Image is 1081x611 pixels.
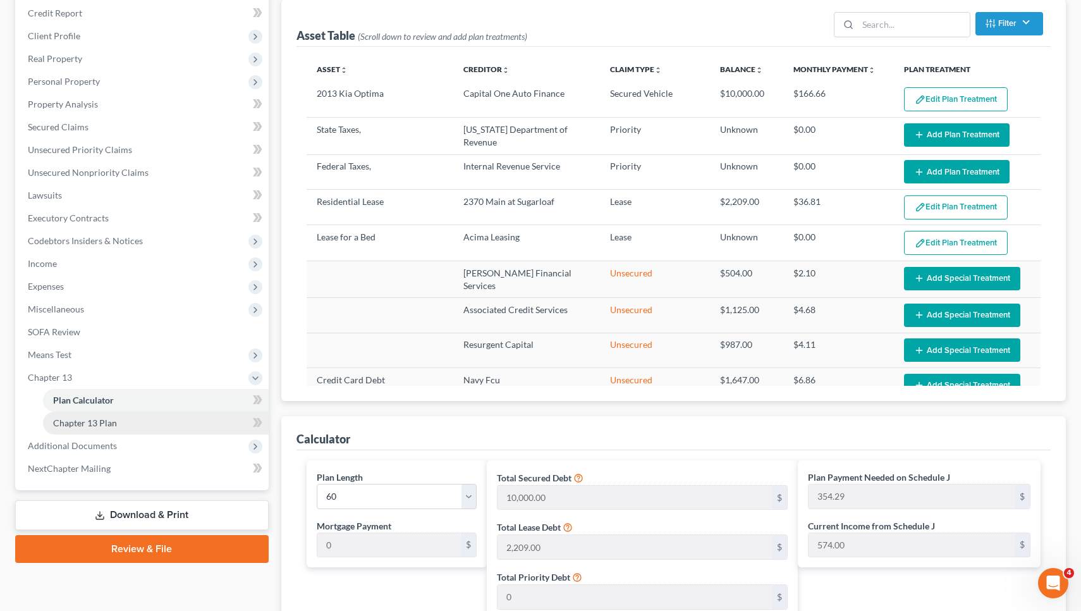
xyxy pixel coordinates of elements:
button: Add Special Treatment [904,374,1020,397]
td: Navy Fcu [453,368,600,403]
td: $4.11 [783,333,893,367]
span: Credit Report [28,8,82,18]
div: Calculator [296,431,350,447]
a: Claim Typeunfold_more [610,65,662,74]
span: Miscellaneous [28,304,84,314]
img: edit-pencil-c1479a1de80d8dea1e2430c2f745a3c6a07e9d7aa2eeffe225670001d78357a8.svg [915,238,925,249]
span: 4 [1064,568,1074,578]
a: Monthly Paymentunfold_more [793,65,876,74]
button: Add Special Treatment [904,304,1020,327]
td: [PERSON_NAME] Financial Services [453,261,600,297]
i: unfold_more [502,66,510,74]
input: 0.00 [498,486,772,510]
td: Residential Lease [307,190,453,225]
td: Unsecured [600,333,710,367]
img: edit-pencil-c1479a1de80d8dea1e2430c2f745a3c6a07e9d7aa2eeffe225670001d78357a8.svg [915,94,925,105]
span: NextChapter Mailing [28,463,111,474]
button: Edit Plan Treatment [904,231,1008,255]
span: Real Property [28,53,82,64]
span: Lawsuits [28,190,62,201]
td: Unknown [710,118,783,154]
a: Balanceunfold_more [720,65,763,74]
span: Chapter 13 [28,372,72,383]
td: State Taxes, [307,118,453,154]
label: Current Income from Schedule J [808,519,935,533]
span: Codebtors Insiders & Notices [28,235,143,246]
button: Add Plan Treatment [904,160,1010,183]
td: 2013 Kia Optima [307,82,453,118]
a: Unsecured Nonpriority Claims [18,161,269,184]
td: $0.00 [783,154,893,189]
input: 0.00 [498,585,772,609]
td: Lease [600,190,710,225]
td: Unknown [710,225,783,261]
div: $ [1015,484,1030,509]
span: Client Profile [28,30,80,41]
a: Assetunfold_more [317,65,348,74]
label: Total Priority Debt [497,571,570,584]
td: 2370 Main at Sugarloaf [453,190,600,225]
a: Executory Contracts [18,207,269,230]
td: Federal Taxes, [307,154,453,189]
span: Income [28,258,57,269]
th: Plan Treatment [894,57,1041,82]
td: $36.81 [783,190,893,225]
a: Plan Calculator [43,389,269,412]
button: Add Special Treatment [904,267,1020,290]
td: $504.00 [710,261,783,297]
a: Property Analysis [18,93,269,116]
a: Review & File [15,535,269,563]
button: Filter [975,12,1043,35]
div: $ [1015,533,1030,557]
span: Personal Property [28,76,100,87]
i: unfold_more [654,66,662,74]
input: 0.00 [498,535,772,559]
td: $0.00 [783,225,893,261]
td: $1,647.00 [710,368,783,403]
label: Mortgage Payment [317,519,391,533]
span: Property Analysis [28,99,98,109]
a: Download & Print [15,500,269,530]
span: (Scroll down to review and add plan treatments) [358,31,527,42]
label: Total Secured Debt [497,471,571,484]
td: Unsecured [600,298,710,333]
input: 0.00 [809,533,1015,557]
input: 0.00 [317,533,461,557]
td: Priority [600,118,710,154]
div: $ [772,535,787,559]
td: Lease [600,225,710,261]
span: Secured Claims [28,121,89,132]
i: unfold_more [340,66,348,74]
iframe: Intercom live chat [1038,568,1068,598]
label: Plan Payment Needed on Schedule J [808,471,950,484]
div: Asset Table [296,28,527,43]
span: Chapter 13 Plan [53,417,117,428]
button: Add Special Treatment [904,338,1020,362]
td: $2,209.00 [710,190,783,225]
img: edit-pencil-c1479a1de80d8dea1e2430c2f745a3c6a07e9d7aa2eeffe225670001d78357a8.svg [915,202,925,213]
td: Unsecured [600,261,710,297]
td: Unknown [710,154,783,189]
td: Resurgent Capital [453,333,600,367]
div: $ [772,585,787,609]
td: $4.68 [783,298,893,333]
a: NextChapter Mailing [18,457,269,480]
td: Capital One Auto Finance [453,82,600,118]
a: Credit Report [18,2,269,25]
button: Edit Plan Treatment [904,195,1008,219]
a: Secured Claims [18,116,269,139]
td: Internal Revenue Service [453,154,600,189]
i: unfold_more [755,66,763,74]
td: Secured Vehicle [600,82,710,118]
span: Unsecured Priority Claims [28,144,132,155]
input: 0.00 [809,484,1015,509]
button: Add Plan Treatment [904,123,1010,147]
a: SOFA Review [18,321,269,343]
td: $0.00 [783,118,893,154]
label: Plan Length [317,471,363,484]
span: Plan Calculator [53,395,114,405]
button: Edit Plan Treatment [904,87,1008,111]
td: $2.10 [783,261,893,297]
span: Means Test [28,349,71,360]
span: Expenses [28,281,64,292]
